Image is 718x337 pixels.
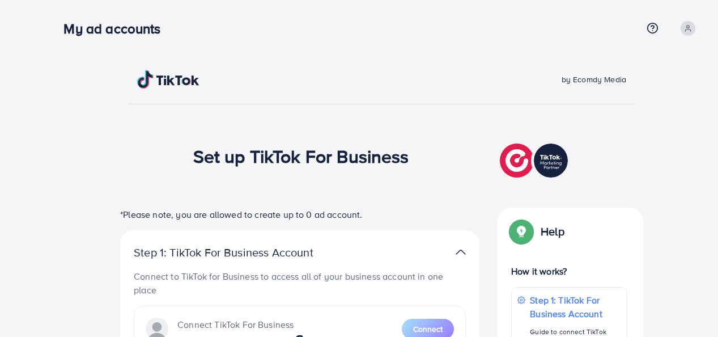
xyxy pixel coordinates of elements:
[511,221,532,242] img: Popup guide
[134,246,349,259] p: Step 1: TikTok For Business Account
[541,225,564,238] p: Help
[456,244,466,260] img: TikTok partner
[562,74,626,85] span: by Ecomdy Media
[120,208,479,221] p: *Please note, you are allowed to create up to 0 ad account.
[63,20,169,37] h3: My ad accounts
[511,264,627,278] p: How it works?
[530,293,621,321] p: Step 1: TikTok For Business Account
[500,141,571,180] img: TikTok partner
[193,145,409,167] h1: Set up TikTok For Business
[137,70,199,89] img: TikTok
